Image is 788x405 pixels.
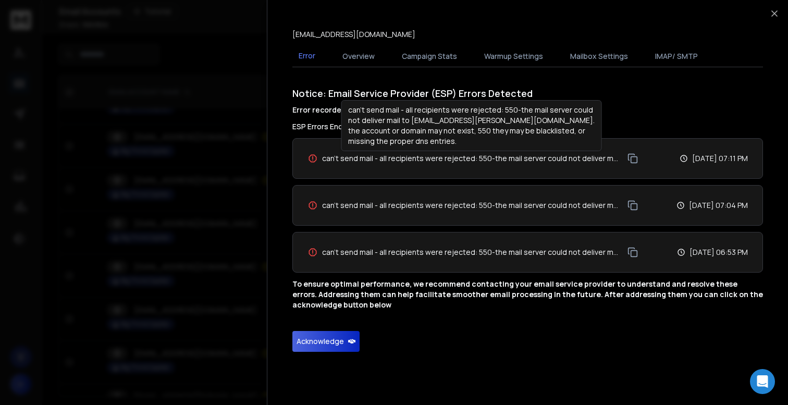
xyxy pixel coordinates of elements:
p: [DATE] 07:04 PM [689,200,748,211]
button: Warmup Settings [478,45,549,68]
h4: Error recorded while sending campaign or warmup emails [292,105,763,115]
p: [EMAIL_ADDRESS][DOMAIN_NAME] [292,29,415,40]
div: Open Intercom Messenger [750,369,775,394]
p: To ensure optimal performance, we recommend contacting your email service provider to understand ... [292,279,763,310]
span: can't send mail - all recipients were rejected: 550-the mail server could not deliver mail to [EM... [322,247,622,257]
button: Acknowledge [292,331,360,352]
h3: ESP Errors Encountered: [292,121,763,132]
button: Campaign Stats [396,45,463,68]
p: [DATE] 06:53 PM [689,247,748,257]
h1: Notice: Email Service Provider (ESP) Errors Detected [292,86,763,115]
button: Mailbox Settings [564,45,634,68]
span: can't send mail - all recipients were rejected: 550-the mail server could not deliver mail to [EM... [322,153,622,164]
span: can't send mail - all recipients were rejected: 550-the mail server could not deliver mail to [PE... [322,200,622,211]
button: Error [292,44,322,68]
p: [DATE] 07:11 PM [692,153,748,164]
button: Overview [336,45,381,68]
button: IMAP/ SMTP [649,45,704,68]
div: can't send mail - all recipients were rejected: 550-the mail server could not deliver mail to [EM... [341,100,602,151]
